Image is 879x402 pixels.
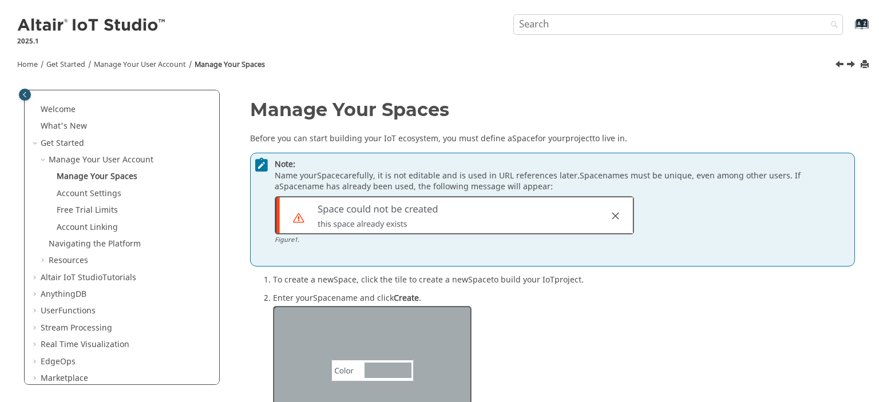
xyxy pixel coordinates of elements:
[41,272,102,284] span: Altair IoT Studio
[298,235,299,245] span: .
[58,305,96,317] span: Functions
[57,221,118,233] a: Account Linking
[41,322,112,334] a: Stream Processing
[31,305,41,317] span: Expand UserFunctions
[17,17,167,35] img: Altair IoT Studio
[468,274,491,286] span: Space
[195,59,265,70] a: Manage Your Spaces
[41,288,86,300] a: AnythingDB
[334,274,357,286] span: Space
[41,137,84,149] a: Get Started
[31,356,41,368] span: Expand EdgeOps
[57,188,121,200] a: Account Settings
[94,59,186,70] a: Manage Your User Account
[275,235,299,245] span: Figure
[41,356,76,368] a: EdgeOps
[294,235,298,245] span: 1
[815,14,848,37] button: Search
[17,36,167,46] p: 2025.1
[580,170,603,182] span: Space
[19,89,31,101] button: Toggle publishing table of content
[394,292,419,304] span: Create
[555,274,581,286] span: project
[31,272,41,284] span: Expand Altair IoT StudioTutorials
[49,238,141,250] a: Navigating the Platform
[512,133,535,145] span: Space
[49,254,88,266] a: Resources
[848,59,857,73] a: Next topic: Account Settings
[46,59,85,70] a: Get Started
[313,292,336,304] span: Space
[17,59,38,70] a: Home
[41,305,96,317] a: UserFunctions
[273,272,584,286] span: To create a new , click the tile to create a new to build your IoT .
[41,339,129,351] a: Real Time Visualization
[275,159,850,170] span: Note:
[39,255,49,266] span: Expand Resources
[57,204,118,216] a: Free Trial Limits
[41,272,136,284] a: Altair IoT StudioTutorials
[250,133,855,145] p: Before you can start building your IoT ecosystem, you must define a for your to live in.
[49,154,153,166] a: Manage Your User Account
[41,372,88,384] a: Marketplace
[837,23,862,35] a: Go to index terms page
[250,153,855,266] div: Name your carefully, it is not editable and is used in URL references later. names must be unique...
[41,104,76,116] a: Welcome
[31,323,41,334] span: Expand Stream Processing
[31,138,41,149] span: Collapse Get Started
[275,196,634,234] img: space_exists_error.png
[39,154,49,166] span: Collapse Manage Your User Account
[31,339,41,351] span: Expand Real Time Visualization
[836,59,845,73] a: Previous topic: Manage Your User Account
[317,170,340,182] span: Space
[31,289,41,300] span: Expand AnythingDB
[861,57,870,73] button: Print this page
[41,120,87,132] a: What's New
[279,181,302,193] span: Space
[513,14,843,35] input: Search query
[31,373,41,384] span: Expand Marketplace
[273,290,421,304] span: Enter your name and click .
[57,170,137,182] a: Manage Your Spaces
[565,133,592,145] span: project
[250,99,855,120] h1: Manage Your Spaces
